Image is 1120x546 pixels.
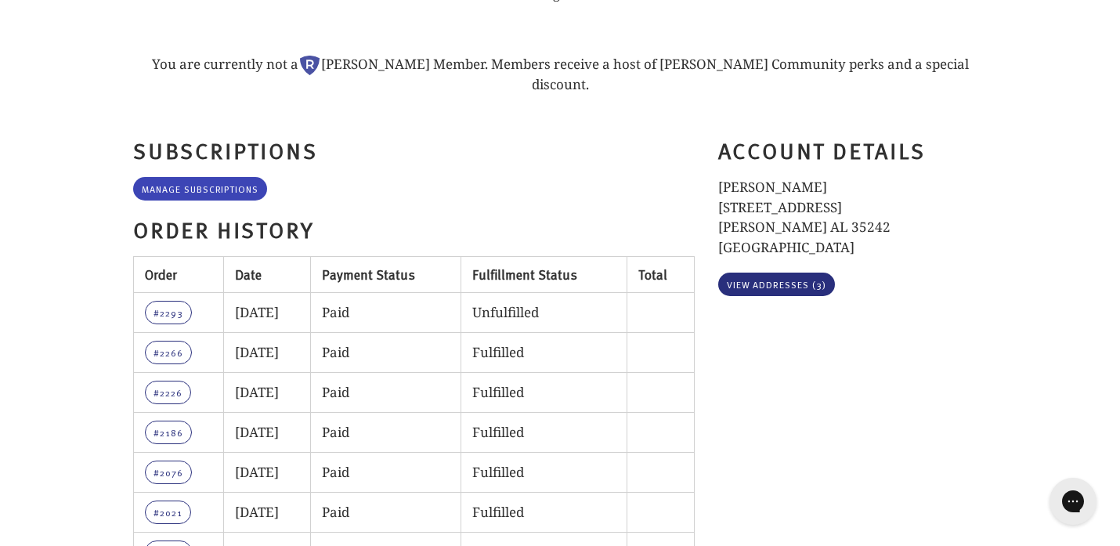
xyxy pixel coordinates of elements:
td: Paid [310,293,461,333]
time: [DATE] [235,343,279,361]
iframe: Gorgias live chat messenger [1042,472,1104,530]
a: Order number #2226 [145,381,191,404]
td: Fulfilled [461,333,627,373]
a: Manage Subscriptions [133,177,267,201]
p: [PERSON_NAME] [STREET_ADDRESS] [PERSON_NAME] AL 35242 [GEOGRAPHIC_DATA] [718,177,987,257]
a: View Addresses (3) [718,273,835,296]
time: [DATE] [235,503,279,521]
td: Paid [310,373,461,413]
a: Order number #2186 [145,421,192,444]
td: Paid [310,493,461,533]
td: Paid [310,333,461,373]
td: Fulfilled [461,373,627,413]
th: Fulfillment Status [461,256,627,293]
time: [DATE] [235,303,279,321]
th: Payment Status [310,256,461,293]
a: [PERSON_NAME] Member [298,55,485,73]
h2: Account Details [718,137,987,164]
h2: Order History [133,216,695,243]
time: [DATE] [235,383,279,401]
time: [DATE] [235,463,279,481]
td: Fulfilled [461,453,627,493]
td: Paid [310,453,461,493]
p: You are currently not a . Members receive a host of [PERSON_NAME] Community perks and a special d... [133,46,987,94]
a: Order number #2293 [145,301,192,324]
th: Total [627,256,694,293]
td: Fulfilled [461,493,627,533]
th: Order [134,256,224,293]
td: Fulfilled [461,413,627,453]
th: Date [224,256,310,293]
a: Order number #2266 [145,341,192,364]
a: Order number #2021 [145,501,191,524]
time: [DATE] [235,423,279,441]
a: Order number #2076 [145,461,192,484]
h2: Subscriptions [133,137,695,164]
td: Paid [310,413,461,453]
td: Unfulfilled [461,293,627,333]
